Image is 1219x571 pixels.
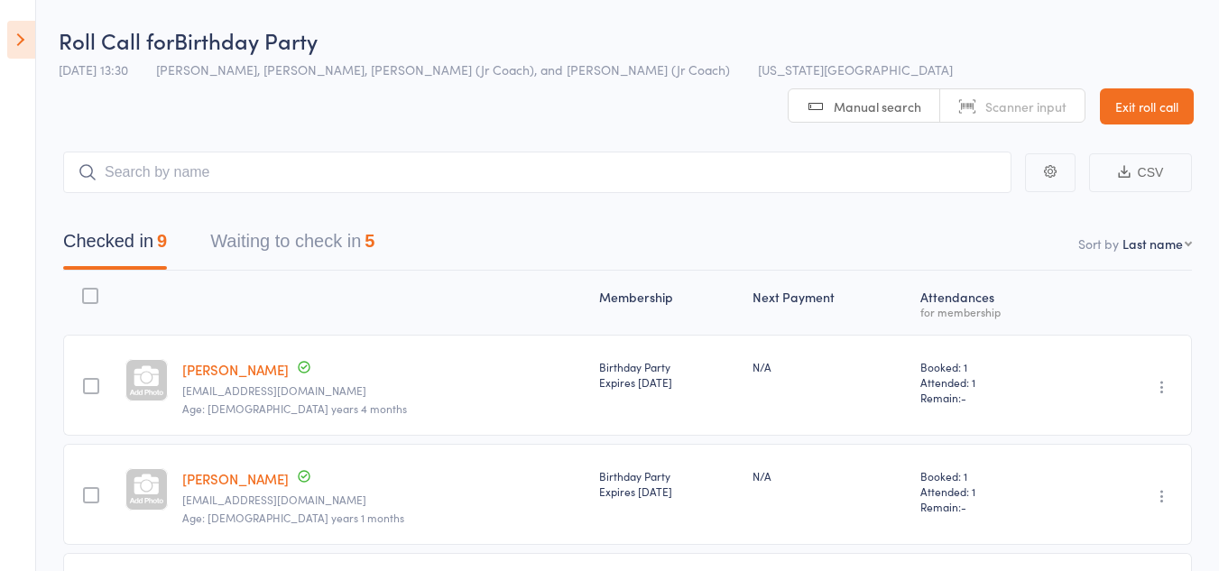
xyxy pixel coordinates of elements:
a: [PERSON_NAME] [182,469,289,488]
span: Manual search [834,97,921,115]
small: kellyjovt@gmail.com [182,384,585,397]
span: Birthday Party [174,25,318,55]
a: Exit roll call [1100,88,1194,124]
div: Birthday Party [599,359,738,390]
div: N/A [753,468,906,484]
div: 9 [157,231,167,251]
div: Expires [DATE] [599,484,738,499]
span: Booked: 1 [920,359,1070,374]
small: Thekimayers@gmail.com [182,493,585,506]
button: Checked in9 [63,222,167,270]
div: Membership [592,279,745,327]
span: Remain: [920,499,1070,514]
span: Roll Call for [59,25,174,55]
span: Attended: 1 [920,374,1070,390]
button: CSV [1089,153,1192,192]
span: - [961,390,966,405]
span: Attended: 1 [920,484,1070,499]
div: N/A [753,359,906,374]
span: Age: [DEMOGRAPHIC_DATA] years 1 months [182,510,404,525]
span: [PERSON_NAME], [PERSON_NAME], [PERSON_NAME] (Jr Coach), and [PERSON_NAME] (Jr Coach) [156,60,730,78]
span: [DATE] 13:30 [59,60,128,78]
div: Expires [DATE] [599,374,738,390]
span: Age: [DEMOGRAPHIC_DATA] years 4 months [182,401,407,416]
span: [US_STATE][GEOGRAPHIC_DATA] [758,60,953,78]
span: Scanner input [985,97,1067,115]
div: Next Payment [745,279,913,327]
div: for membership [920,306,1070,318]
label: Sort by [1078,235,1119,253]
div: Birthday Party [599,468,738,499]
input: Search by name [63,152,1011,193]
div: Atten­dances [913,279,1077,327]
button: Waiting to check in5 [210,222,374,270]
span: Booked: 1 [920,468,1070,484]
a: [PERSON_NAME] [182,360,289,379]
div: 5 [365,231,374,251]
span: Remain: [920,390,1070,405]
div: Last name [1122,235,1183,253]
span: - [961,499,966,514]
